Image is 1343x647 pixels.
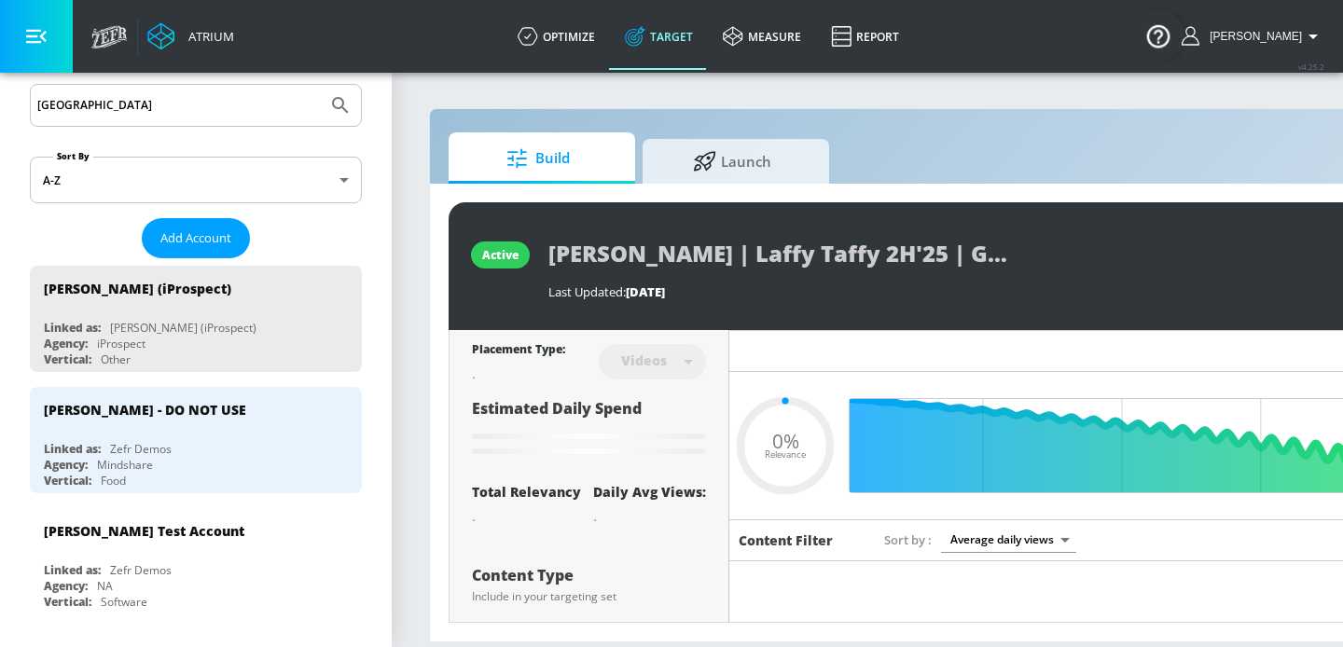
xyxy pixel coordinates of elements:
[503,3,610,70] a: optimize
[30,508,362,614] div: [PERSON_NAME] Test AccountLinked as:Zefr DemosAgency:NAVertical:Software
[44,320,101,336] div: Linked as:
[101,473,126,489] div: Food
[472,591,706,602] div: Include in your targeting set
[110,562,172,578] div: Zefr Demos
[708,3,816,70] a: measure
[472,341,565,361] div: Placement Type:
[147,22,234,50] a: Atrium
[44,336,88,351] div: Agency:
[1202,30,1302,43] span: login as: eugenia.kim@zefr.com
[110,320,256,336] div: [PERSON_NAME] (iProspect)
[44,578,88,594] div: Agency:
[661,139,803,184] span: Launch
[30,266,362,372] div: [PERSON_NAME] (iProspect)Linked as:[PERSON_NAME] (iProspect)Agency:iProspectVertical:Other
[97,336,145,351] div: iProspect
[472,398,642,419] span: Estimated Daily Spend
[612,352,676,368] div: Videos
[626,283,665,300] span: [DATE]
[739,531,833,549] h6: Content Filter
[772,431,799,450] span: 0%
[1298,62,1324,72] span: v 4.25.2
[53,150,93,162] label: Sort By
[101,351,131,367] div: Other
[44,562,101,578] div: Linked as:
[320,85,361,126] button: Submit Search
[30,387,362,493] div: [PERSON_NAME] - DO NOT USELinked as:Zefr DemosAgency:MindshareVertical:Food
[941,527,1076,552] div: Average daily views
[110,441,172,457] div: Zefr Demos
[482,247,519,263] div: active
[101,594,147,610] div: Software
[610,3,708,70] a: Target
[1182,25,1324,48] button: [PERSON_NAME]
[816,3,914,70] a: Report
[472,483,581,501] div: Total Relevancy
[44,473,91,489] div: Vertical:
[44,594,91,610] div: Vertical:
[97,578,113,594] div: NA
[160,227,231,249] span: Add Account
[142,218,250,258] button: Add Account
[44,441,101,457] div: Linked as:
[472,398,706,461] div: Estimated Daily Spend
[30,157,362,203] div: A-Z
[44,522,244,540] div: [PERSON_NAME] Test Account
[765,450,806,460] span: Relevance
[884,531,932,548] span: Sort by
[472,568,706,583] div: Content Type
[181,28,234,45] div: Atrium
[37,93,320,117] input: Search by name
[1132,9,1184,62] button: Open Resource Center
[44,457,88,473] div: Agency:
[44,351,91,367] div: Vertical:
[44,401,246,419] div: [PERSON_NAME] - DO NOT USE
[467,136,609,181] span: Build
[593,483,706,501] div: Daily Avg Views:
[44,280,231,297] div: [PERSON_NAME] (iProspect)
[97,457,153,473] div: Mindshare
